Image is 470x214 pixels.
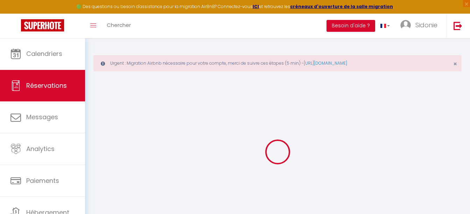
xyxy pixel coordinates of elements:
[453,59,457,68] span: ×
[453,61,457,67] button: Close
[26,113,58,121] span: Messages
[395,14,446,38] a: ... Sidonie
[6,3,27,24] button: Ouvrir le widget de chat LiveChat
[290,3,393,9] a: créneaux d'ouverture de la salle migration
[101,14,136,38] a: Chercher
[26,49,62,58] span: Calendriers
[21,19,64,31] img: Super Booking
[415,21,437,29] span: Sidonie
[93,55,462,71] div: Urgent : Migration Airbnb nécessaire pour votre compte, merci de suivre ces étapes (5 min) -
[400,20,411,30] img: ...
[26,176,59,185] span: Paiements
[304,60,347,66] a: [URL][DOMAIN_NAME]
[253,3,259,9] a: ICI
[327,20,375,32] button: Besoin d'aide ?
[454,21,462,30] img: logout
[26,81,67,90] span: Réservations
[26,144,55,153] span: Analytics
[107,21,131,29] span: Chercher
